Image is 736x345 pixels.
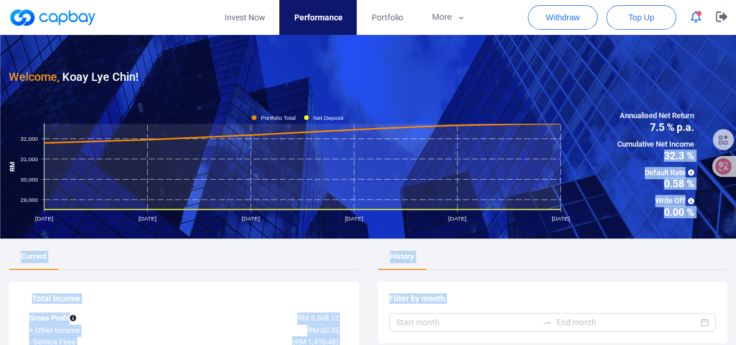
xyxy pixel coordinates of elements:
tspan: 29,000 [20,196,38,202]
tspan: Portfolio Total [261,114,296,120]
span: Annualised Net Return [617,110,694,122]
input: End month [556,316,698,329]
tspan: [DATE] [241,215,259,222]
tspan: 31,000 [20,155,38,162]
span: 0.58 % [617,179,694,189]
tspan: [DATE] [345,215,363,222]
tspan: [DATE] [552,215,570,222]
span: Default Rate [617,167,694,179]
span: RM 60.35 [307,326,338,335]
tspan: [DATE] [448,215,466,222]
span: Cumulative Net Income [617,138,694,151]
span: 0.00 % [617,207,694,218]
h5: Total Income [32,293,347,304]
tspan: [DATE] [35,215,53,222]
span: Current [21,252,47,261]
span: Portfolio [371,11,403,24]
span: RM 5,568.12 [297,314,338,322]
span: 32.3 % [617,151,694,161]
span: Performance [294,11,342,24]
h3: Koay Lye Chin ! [9,67,138,86]
span: Top Up [628,12,654,23]
span: swap-right [542,318,552,327]
tspan: Net Deposit [313,114,343,120]
tspan: 30,000 [20,176,38,182]
div: Gross Profit [20,312,157,325]
span: History [390,252,414,261]
span: Welcome, [9,70,59,84]
div: + Other Income [20,325,157,337]
span: Write Off [617,195,694,207]
h5: Filter by month [389,293,716,304]
tspan: 32,000 [20,135,38,141]
button: Withdraw [528,5,598,30]
span: 7.5 % p.a. [617,122,694,133]
button: Top Up [606,5,676,30]
tspan: RM [8,161,16,171]
span: to [542,318,552,327]
input: Start month [396,316,538,329]
tspan: [DATE] [138,215,157,222]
